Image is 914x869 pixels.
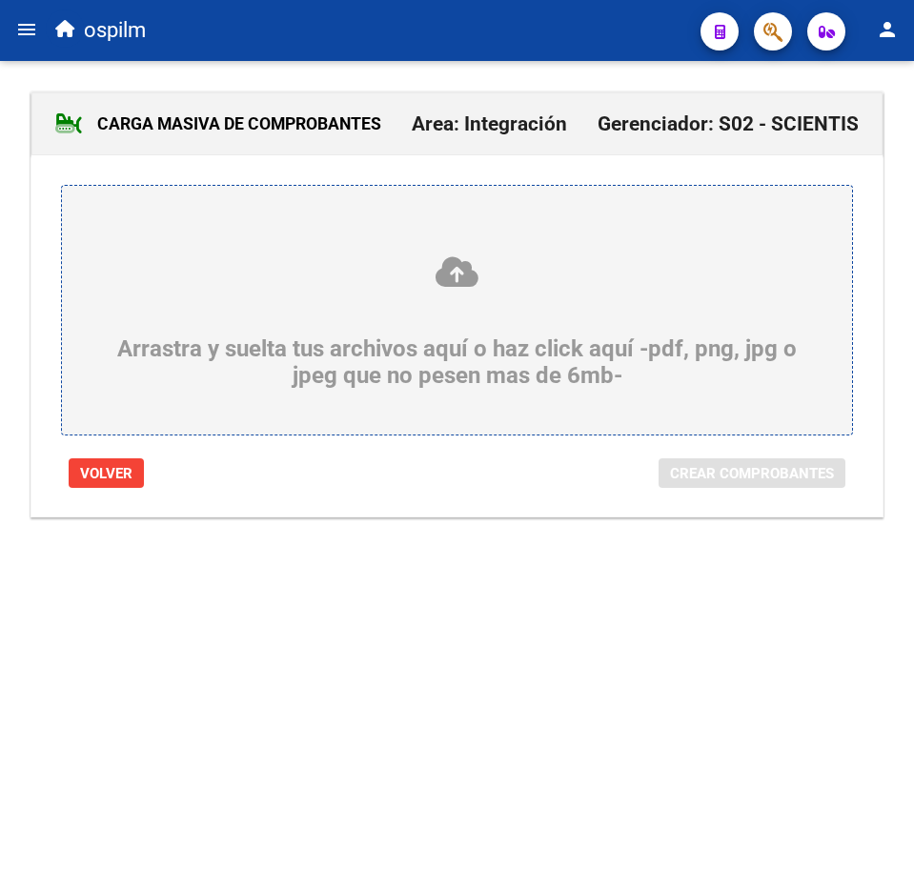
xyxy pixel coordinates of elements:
[670,465,834,482] span: Crear Comprobantes
[849,804,895,850] iframe: Intercom live chat
[84,10,146,51] span: ospilm
[80,465,132,482] span: Volver
[598,106,859,142] h2: Gerenciador: S02 - SCIENTIS
[876,18,899,41] mat-icon: person
[69,458,144,488] button: Volver
[412,106,567,142] h2: Area: Integración
[659,458,845,488] button: Crear Comprobantes
[108,254,806,389] div: Arrastra y suelta tus archivos aquí o haz click aquí -pdf, png, jpg o jpeg que no pesen mas de 6mb-
[55,109,381,139] h1: CARGA MASIVA DE COMPROBANTES
[15,18,38,41] mat-icon: menu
